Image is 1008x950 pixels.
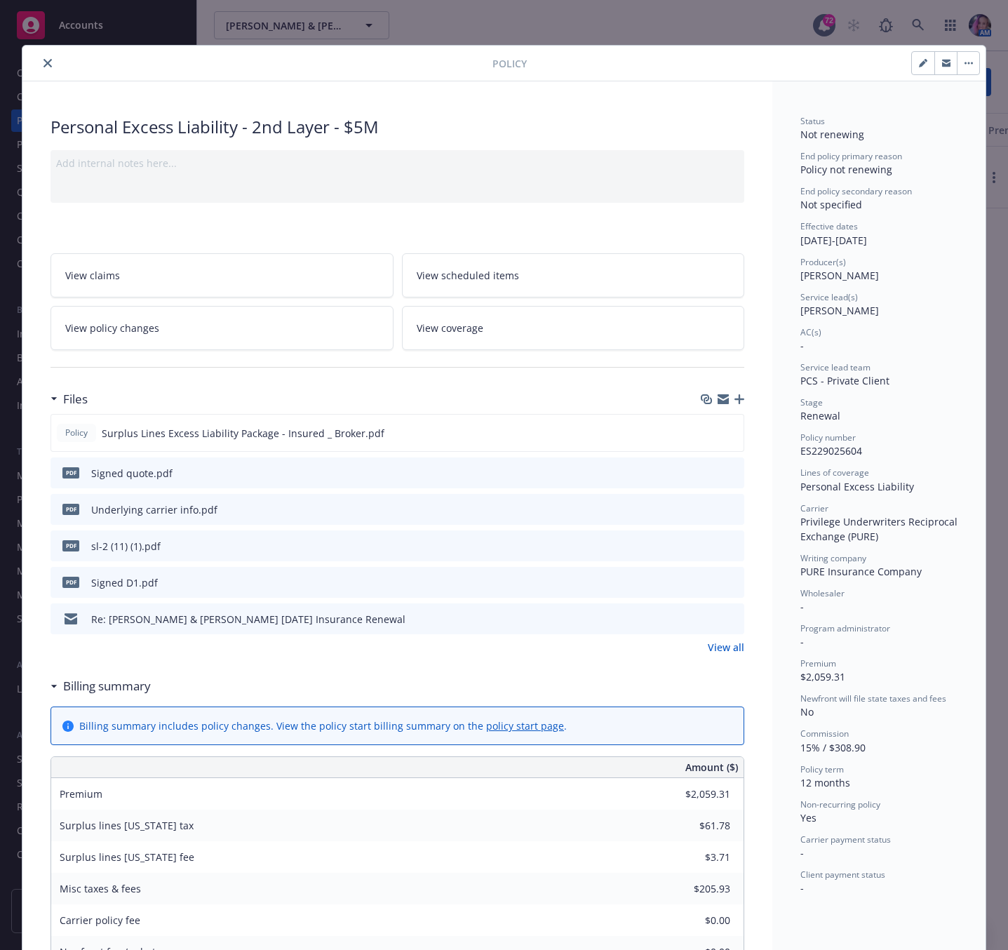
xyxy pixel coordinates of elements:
[60,787,102,801] span: Premium
[800,409,840,422] span: Renewal
[800,115,825,127] span: Status
[647,910,739,931] input: 0.00
[91,466,173,481] div: Signed quote.pdf
[725,426,738,441] button: preview file
[800,657,836,669] span: Premium
[800,150,902,162] span: End policy primary reason
[800,811,817,824] span: Yes
[800,693,946,704] span: Newfront will file state taxes and fees
[402,253,745,297] a: View scheduled items
[800,705,814,718] span: No
[102,426,384,441] span: Surplus Lines Excess Liability Package - Insured _ Broker.pdf
[800,798,880,810] span: Non-recurring policy
[800,185,912,197] span: End policy secondary reason
[800,552,866,564] span: Writing company
[62,427,90,439] span: Policy
[726,612,739,627] button: preview file
[726,502,739,517] button: preview file
[800,846,804,859] span: -
[800,515,960,543] span: Privilege Underwriters Reciprocal Exchange (PURE)
[91,539,161,554] div: sl-2 (11) (1).pdf
[800,256,846,268] span: Producer(s)
[800,326,821,338] span: AC(s)
[800,834,891,845] span: Carrier payment status
[79,718,567,733] div: Billing summary includes policy changes. View the policy start billing summary on the .
[800,374,889,387] span: PCS - Private Client
[800,741,866,754] span: 15% / $308.90
[492,56,527,71] span: Policy
[704,575,715,590] button: download file
[51,253,394,297] a: View claims
[91,502,217,517] div: Underlying carrier info.pdf
[726,575,739,590] button: preview file
[800,220,858,232] span: Effective dates
[800,396,823,408] span: Stage
[704,539,715,554] button: download file
[800,220,957,247] div: [DATE] - [DATE]
[647,815,739,836] input: 0.00
[51,677,151,695] div: Billing summary
[800,600,804,613] span: -
[704,502,715,517] button: download file
[60,882,141,895] span: Misc taxes & fees
[800,670,845,683] span: $2,059.31
[51,390,88,408] div: Files
[800,728,849,740] span: Commission
[63,390,88,408] h3: Files
[800,622,890,634] span: Program administrator
[726,466,739,481] button: preview file
[800,291,858,303] span: Service lead(s)
[65,268,120,283] span: View claims
[417,268,519,283] span: View scheduled items
[800,565,922,578] span: PURE Insurance Company
[800,776,850,789] span: 12 months
[647,847,739,868] input: 0.00
[62,504,79,514] span: pdf
[56,156,739,170] div: Add internal notes here...
[800,763,844,775] span: Policy term
[51,115,744,139] div: Personal Excess Liability - 2nd Layer - $5M
[800,361,871,373] span: Service lead team
[800,467,869,479] span: Lines of coverage
[800,869,885,881] span: Client payment status
[62,467,79,478] span: pdf
[800,431,856,443] span: Policy number
[800,163,892,176] span: Policy not renewing
[647,784,739,805] input: 0.00
[704,612,715,627] button: download file
[800,339,804,352] span: -
[62,577,79,587] span: pdf
[62,540,79,551] span: pdf
[685,760,738,775] span: Amount ($)
[63,677,151,695] h3: Billing summary
[800,444,862,457] span: ES229025604
[65,321,159,335] span: View policy changes
[800,128,864,141] span: Not renewing
[704,466,715,481] button: download file
[91,575,158,590] div: Signed D1.pdf
[800,635,804,648] span: -
[800,587,845,599] span: Wholesaler
[647,878,739,899] input: 0.00
[39,55,56,72] button: close
[60,914,140,927] span: Carrier policy fee
[486,719,564,732] a: policy start page
[800,198,862,211] span: Not specified
[726,539,739,554] button: preview file
[60,819,194,832] span: Surplus lines [US_STATE] tax
[800,502,828,514] span: Carrier
[402,306,745,350] a: View coverage
[800,881,804,895] span: -
[800,304,879,317] span: [PERSON_NAME]
[417,321,483,335] span: View coverage
[60,850,194,864] span: Surplus lines [US_STATE] fee
[800,479,957,494] div: Personal Excess Liability
[51,306,394,350] a: View policy changes
[91,612,405,627] div: Re: [PERSON_NAME] & [PERSON_NAME] [DATE] Insurance Renewal
[708,640,744,655] a: View all
[703,426,714,441] button: download file
[800,269,879,282] span: [PERSON_NAME]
